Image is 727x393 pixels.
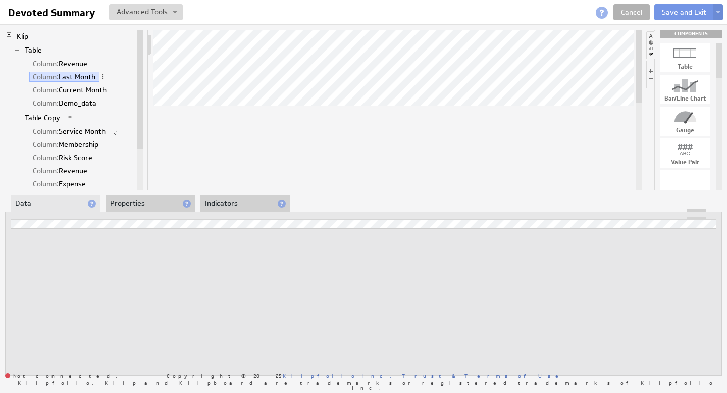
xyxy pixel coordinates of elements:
span: Copyright © 2025 [167,373,391,378]
span: Column: [33,153,59,162]
li: Hide or show the component palette [646,31,655,59]
a: Klip [13,31,32,41]
span: Column: [33,99,59,108]
span: Column: [33,59,59,68]
span: View applied actions [67,114,74,121]
span: More actions [99,73,107,80]
li: Hide or show the component controls palette [646,61,654,88]
a: Column: Demo_data [29,98,100,108]
a: Column: Last Month [29,72,99,82]
span: Column: [33,140,59,149]
li: Indicators [200,195,290,212]
a: Column: Service Month [29,126,110,136]
li: Data [11,195,100,212]
a: Table [21,45,46,55]
a: Column: Expense [29,179,90,189]
a: Cancel [613,4,650,20]
img: button-savedrop.png [715,11,720,15]
button: Save and Exit [654,4,714,20]
a: Column: Revenue [29,166,91,176]
span: Column: [33,72,59,81]
a: Column: Membership [29,139,102,150]
span: Sorted Newest to Oldest [112,129,119,136]
span: Column: [33,166,59,175]
span: Column: [33,179,59,188]
div: Bar/Line Chart [660,95,710,102]
span: Not connected. [5,373,117,379]
a: Column: Current Month [29,85,111,95]
div: Gauge [660,127,710,133]
span: Klipfolio, Klip and Klipboard are trademarks or registered trademarks of Klipfolio Inc. [10,380,722,390]
li: Properties [106,195,195,212]
span: Column: [33,85,59,94]
a: Klipfolio Inc. [283,372,391,379]
img: button-savedrop.png [173,11,178,15]
div: Drag & drop components onto the workspace [660,30,722,38]
a: Column: Risk Score [29,153,96,163]
a: Table Copy [21,113,64,123]
a: Column: Revenue [29,59,91,69]
span: Column: [33,127,59,136]
div: Table [660,64,710,70]
input: Devoted Summary [4,4,103,21]
a: Trust & Terms of Use [402,372,565,379]
div: Value Pair [660,159,710,165]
